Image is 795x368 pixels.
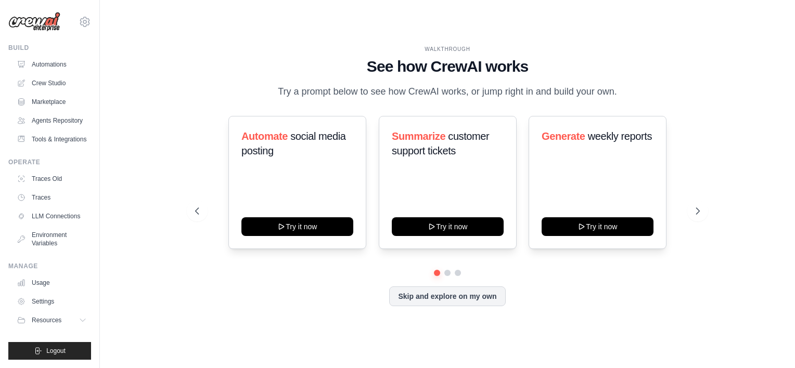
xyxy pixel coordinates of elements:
a: Usage [12,274,91,291]
a: LLM Connections [12,208,91,225]
button: Logout [8,342,91,360]
button: Resources [12,312,91,328]
span: weekly reports [588,130,652,142]
div: Operate [8,158,91,166]
h1: See how CrewAI works [195,57,700,76]
a: Crew Studio [12,75,91,91]
span: Generate [542,130,585,142]
span: social media posting [241,130,346,156]
span: Logout [46,347,66,355]
button: Skip and explore on my own [389,286,505,306]
span: Resources [32,316,61,324]
div: Manage [8,262,91,270]
a: Tools & Integrations [12,131,91,148]
div: Build [8,44,91,52]
a: Agents Repository [12,112,91,129]
a: Traces [12,189,91,206]
span: Automate [241,130,288,142]
a: Settings [12,293,91,310]
button: Try it now [392,217,504,236]
button: Try it now [542,217,653,236]
a: Marketplace [12,94,91,110]
a: Environment Variables [12,227,91,252]
a: Automations [12,56,91,73]
a: Traces Old [12,170,91,187]
button: Try it now [241,217,353,236]
img: Logo [8,12,60,32]
span: customer support tickets [392,130,489,156]
p: Try a prompt below to see how CrewAI works, or jump right in and build your own. [273,84,622,99]
div: WALKTHROUGH [195,45,700,53]
span: Summarize [392,130,445,142]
